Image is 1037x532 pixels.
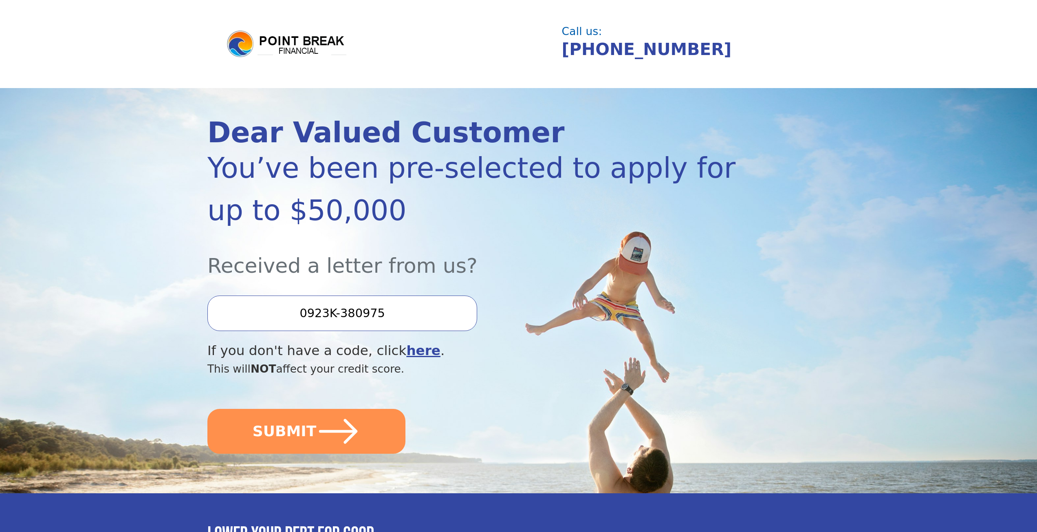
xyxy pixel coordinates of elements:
[207,232,736,281] div: Received a letter from us?
[207,361,736,377] div: This will affect your credit score.
[226,29,348,59] img: logo.png
[207,119,736,147] div: Dear Valued Customer
[562,26,821,37] div: Call us:
[406,343,440,358] a: here
[207,296,477,331] input: Enter your Offer Code:
[207,341,736,361] div: If you don't have a code, click .
[562,40,732,59] a: [PHONE_NUMBER]
[207,409,405,454] button: SUBMIT
[251,362,276,375] span: NOT
[207,147,736,232] div: You’ve been pre-selected to apply for up to $50,000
